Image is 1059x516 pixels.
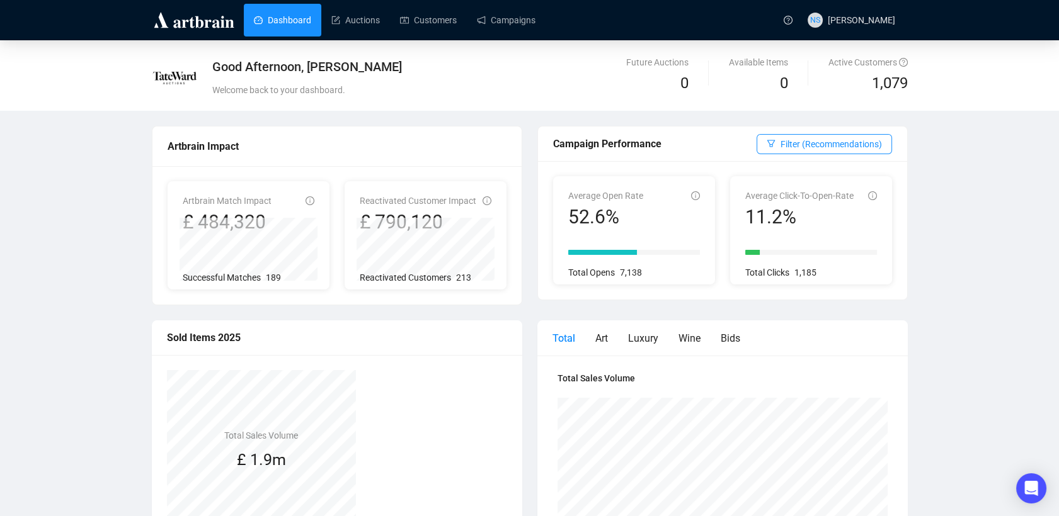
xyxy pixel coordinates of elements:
[553,136,757,152] div: Campaign Performance
[183,272,261,283] span: Successful Matches
[224,429,298,442] h4: Total Sales Volume
[477,4,535,36] a: Campaigns
[552,330,575,346] div: Total
[828,15,895,25] span: [PERSON_NAME]
[680,74,689,92] span: 0
[745,205,854,229] div: 11.2%
[183,210,272,234] div: £ 484,320
[360,272,451,283] span: Reactivated Customers
[212,58,653,76] div: Good Afternoon, [PERSON_NAME]
[626,55,689,69] div: Future Auctions
[745,191,854,201] span: Average Click-To-Open-Rate
[266,272,281,283] span: 189
[628,330,658,346] div: Luxury
[168,138,507,154] div: Artbrain Impact
[784,16,793,25] span: question-circle
[152,10,236,30] img: logo
[254,4,311,36] a: Dashboard
[558,371,888,385] h4: Total Sales Volume
[595,330,608,346] div: Art
[483,196,491,205] span: info-circle
[152,56,197,100] img: 64046ae87e73d400528be131.jpg
[781,137,882,151] span: Filter (Recommendations)
[568,191,643,201] span: Average Open Rate
[620,267,642,278] span: 7,138
[899,58,908,67] span: question-circle
[167,330,507,345] div: Sold Items 2025
[212,83,653,97] div: Welcome back to your dashboard.
[767,139,776,148] span: filter
[237,451,286,469] span: £ 1.9m
[331,4,380,36] a: Auctions
[729,55,788,69] div: Available Items
[456,272,471,283] span: 213
[678,330,701,346] div: Wine
[360,210,476,234] div: £ 790,120
[306,196,314,205] span: info-circle
[745,267,789,278] span: Total Clicks
[360,196,476,206] span: Reactivated Customer Impact
[757,134,892,154] button: Filter (Recommendations)
[868,191,877,200] span: info-circle
[794,267,816,278] span: 1,185
[691,191,700,200] span: info-circle
[568,205,643,229] div: 52.6%
[780,74,788,92] span: 0
[1016,473,1046,503] div: Open Intercom Messenger
[810,14,820,26] span: NS
[721,330,740,346] div: Bids
[568,267,615,278] span: Total Opens
[872,72,908,96] span: 1,079
[183,196,272,206] span: Artbrain Match Impact
[828,57,908,67] span: Active Customers
[400,4,457,36] a: Customers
